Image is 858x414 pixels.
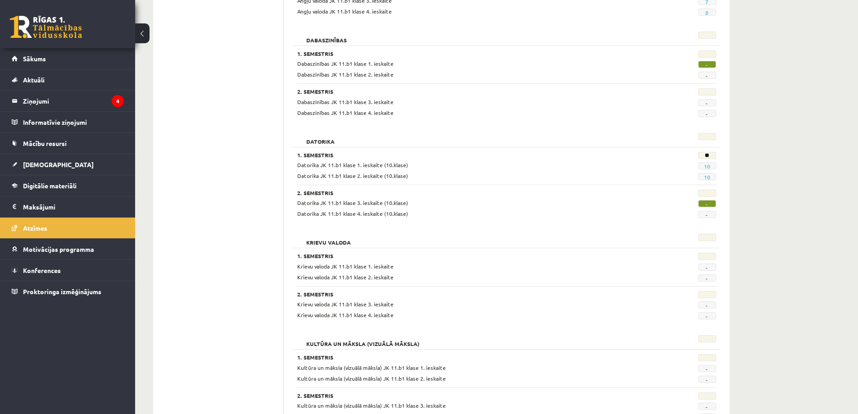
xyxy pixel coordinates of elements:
a: 10 [704,173,710,181]
span: Datorika JK 11.b1 klase 3. ieskaite (10.klase) [297,199,408,206]
h3: 2. Semestris [297,88,644,95]
a: Rīgas 1. Tālmācības vidusskola [10,16,82,38]
span: - [698,200,716,207]
a: 10 [704,163,710,170]
h2: Kultūra un māksla (vizuālā māksla) [297,335,428,344]
a: Digitālie materiāli [12,175,124,196]
span: - [698,264,716,271]
span: Datorika JK 11.b1 klase 4. ieskaite (10.klase) [297,210,408,217]
h3: 2. Semestris [297,190,644,196]
span: Dabaszinības JK 11.b1 klase 1. ieskaite [297,60,394,67]
a: Ziņojumi4 [12,91,124,111]
a: [DEMOGRAPHIC_DATA] [12,154,124,175]
span: Angļu valoda JK 11.b1 klase 4. ieskaite [297,8,392,15]
h2: Dabaszinības [297,32,356,41]
a: Informatīvie ziņojumi [12,112,124,132]
span: - [698,274,716,282]
span: - [698,365,716,372]
h3: 2. Semestris [297,392,644,399]
span: Krievu valoda JK 11.b1 klase 2. ieskaite [297,273,394,281]
span: Dabaszinības JK 11.b1 klase 2. ieskaite [297,71,394,78]
a: Proktoringa izmēģinājums [12,281,124,302]
span: Mācību resursi [23,139,67,147]
a: Maksājumi [12,196,124,217]
span: Kultūra un māksla (vizuālā māksla) JK 11.b1 klase 3. ieskaite [297,402,446,409]
legend: Informatīvie ziņojumi [23,112,124,132]
span: Kultūra un māksla (vizuālā māksla) JK 11.b1 klase 1. ieskaite [297,364,446,371]
a: 8 [705,9,708,16]
h2: Krievu valoda [297,234,360,243]
span: - [698,403,716,410]
h3: 1. Semestris [297,152,644,158]
h3: 1. Semestris [297,354,644,360]
span: Krievu valoda JK 11.b1 klase 4. ieskaite [297,311,394,318]
legend: Ziņojumi [23,91,124,111]
span: Kultūra un māksla (vizuālā māksla) JK 11.b1 klase 2. ieskaite [297,375,446,382]
h3: 2. Semestris [297,291,644,297]
span: Dabaszinības JK 11.b1 klase 4. ieskaite [297,109,394,116]
a: Konferences [12,260,124,281]
span: Datorika JK 11.b1 klase 2. ieskaite (10.klase) [297,172,408,179]
span: Datorika JK 11.b1 klase 1. ieskaite (10.klase) [297,161,408,168]
legend: Maksājumi [23,196,124,217]
span: Dabaszinības JK 11.b1 klase 3. ieskaite [297,98,394,105]
a: Sākums [12,48,124,69]
span: - [698,61,716,68]
span: Krievu valoda JK 11.b1 klase 3. ieskaite [297,300,394,308]
span: - [698,312,716,319]
span: - [698,99,716,106]
span: - [698,110,716,117]
a: Atzīmes [12,218,124,238]
span: Atzīmes [23,224,47,232]
i: 4 [112,95,124,107]
span: Motivācijas programma [23,245,94,253]
span: Proktoringa izmēģinājums [23,287,101,296]
span: - [698,211,716,218]
h3: 1. Semestris [297,50,644,57]
span: - [698,72,716,79]
span: Digitālie materiāli [23,182,77,190]
a: Aktuāli [12,69,124,90]
span: - [698,376,716,383]
span: Konferences [23,266,61,274]
span: Krievu valoda JK 11.b1 klase 1. ieskaite [297,263,394,270]
h2: Datorika [297,133,344,142]
a: Motivācijas programma [12,239,124,259]
span: [DEMOGRAPHIC_DATA] [23,160,94,168]
span: - [698,301,716,309]
h3: 1. Semestris [297,253,644,259]
a: Mācību resursi [12,133,124,154]
span: Aktuāli [23,76,45,84]
span: Sākums [23,55,46,63]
